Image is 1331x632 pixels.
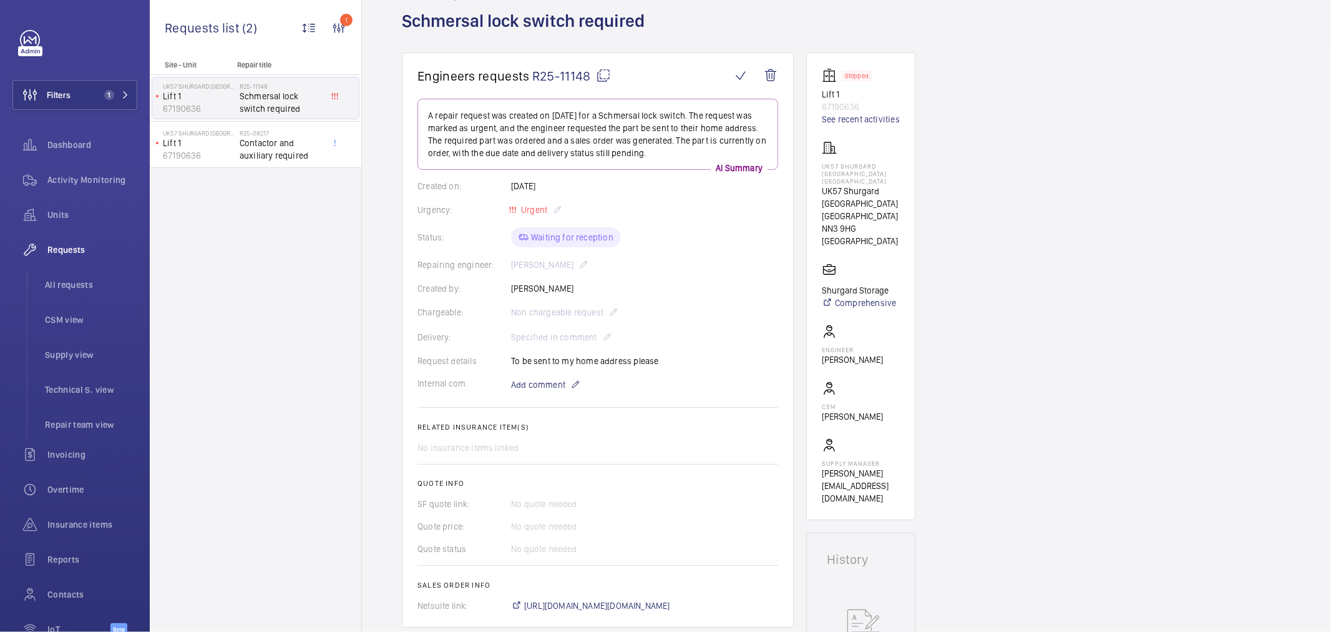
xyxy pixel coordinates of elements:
[45,418,137,431] span: Repair team view
[165,20,242,36] span: Requests list
[47,588,137,601] span: Contacts
[240,129,322,137] h2: R25-08217
[822,346,883,353] p: Engineer
[822,101,900,113] p: 67190636
[822,222,900,247] p: NN3 9HG [GEOGRAPHIC_DATA]
[163,137,235,149] p: Lift 1
[47,448,137,461] span: Invoicing
[163,102,235,115] p: 67190636
[45,314,137,326] span: CSM view
[150,61,232,69] p: Site - Unit
[45,348,137,361] span: Supply view
[47,244,137,256] span: Requests
[822,403,883,410] p: CSM
[417,423,778,432] h2: Related insurance item(s)
[47,139,137,151] span: Dashboard
[45,383,137,396] span: Technical S. view
[47,483,137,496] span: Overtime
[711,162,768,174] p: AI Summary
[822,68,842,83] img: elevator.svg
[240,82,322,90] h2: R25-11148
[163,90,235,102] p: Lift 1
[163,129,235,137] p: UK57 Shurgard [GEOGRAPHIC_DATA] [GEOGRAPHIC_DATA]
[47,518,137,531] span: Insurance items
[417,479,778,488] h2: Quote info
[822,113,900,126] a: See recent activities
[822,162,900,185] p: UK57 Shurgard [GEOGRAPHIC_DATA] [GEOGRAPHIC_DATA]
[822,353,883,366] p: [PERSON_NAME]
[822,185,900,222] p: UK57 Shurgard [GEOGRAPHIC_DATA] [GEOGRAPHIC_DATA]
[822,460,900,467] p: Supply manager
[47,89,71,101] span: Filters
[822,88,900,101] p: Lift 1
[45,279,137,291] span: All requests
[845,74,869,78] p: Stopped
[47,174,137,186] span: Activity Monitoring
[532,68,611,84] span: R25-11148
[240,90,322,115] span: Schmersal lock switch required
[12,80,137,110] button: Filters1
[47,553,137,566] span: Reports
[104,90,114,100] span: 1
[163,82,235,90] p: UK57 Shurgard [GEOGRAPHIC_DATA] [GEOGRAPHIC_DATA]
[428,109,768,159] p: A repair request was created on [DATE] for a Schmersal lock switch. The request was marked as urg...
[47,209,137,221] span: Units
[417,68,530,84] span: Engineers requests
[822,467,900,505] p: [PERSON_NAME][EMAIL_ADDRESS][DOMAIN_NAME]
[511,600,670,612] a: [URL][DOMAIN_NAME][DOMAIN_NAME]
[240,137,322,162] span: Contactor and auxiliary required
[237,61,319,69] p: Repair title
[822,410,883,423] p: [PERSON_NAME]
[822,297,896,309] a: Comprehensive
[402,9,652,52] h1: Schmersal lock switch required
[511,378,565,391] span: Add comment
[827,553,895,566] h1: History
[822,284,896,297] p: Shurgard Storage
[524,600,670,612] span: [URL][DOMAIN_NAME][DOMAIN_NAME]
[417,581,778,590] h2: Sales order info
[163,149,235,162] p: 67190636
